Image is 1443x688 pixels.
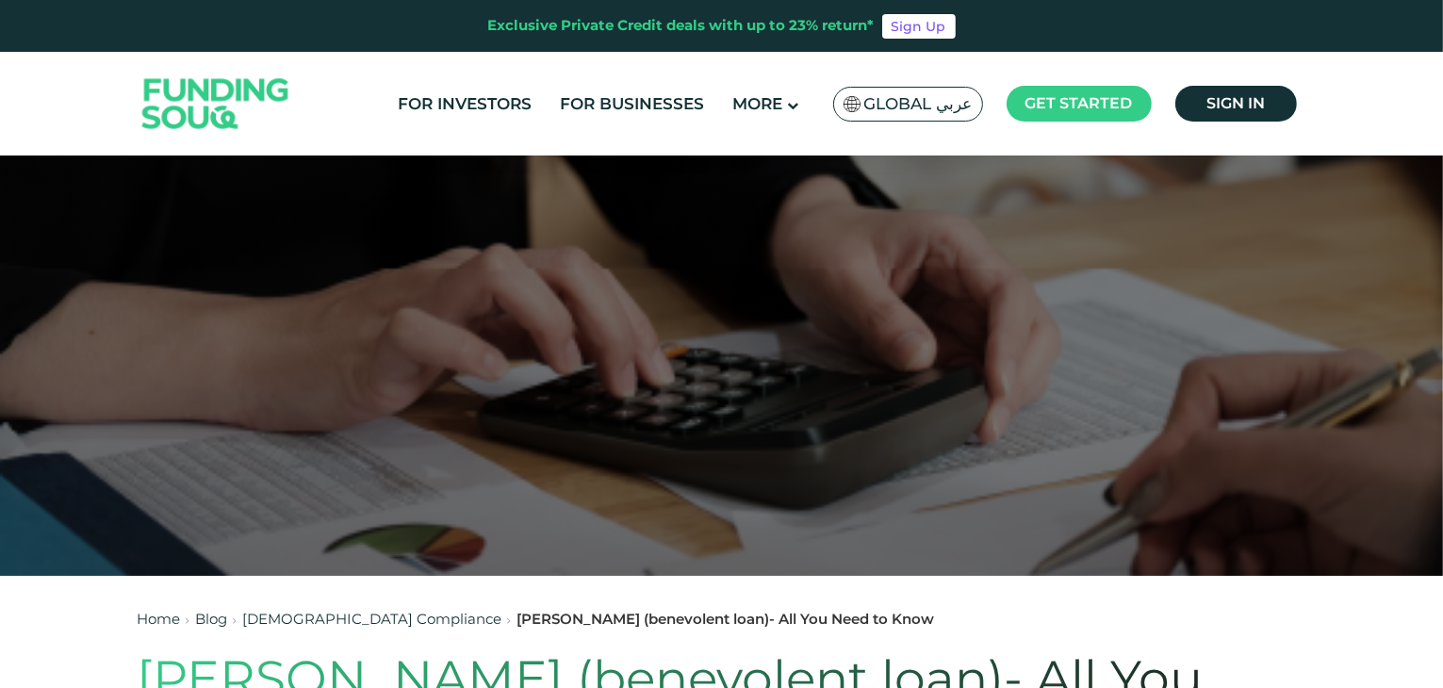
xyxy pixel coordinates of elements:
[243,610,502,628] a: [DEMOGRAPHIC_DATA] Compliance
[844,96,861,112] img: SA Flag
[123,57,308,152] img: Logo
[732,94,782,113] span: More
[1175,86,1297,122] a: Sign in
[138,610,181,628] a: Home
[1025,94,1133,112] span: Get started
[517,609,935,631] div: [PERSON_NAME] (benevolent loan)- All You Need to Know
[196,610,228,628] a: Blog
[864,93,973,115] span: Global عربي
[488,15,875,37] div: Exclusive Private Credit deals with up to 23% return*
[882,14,956,39] a: Sign Up
[555,89,709,120] a: For Businesses
[393,89,536,120] a: For Investors
[1206,94,1265,112] span: Sign in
